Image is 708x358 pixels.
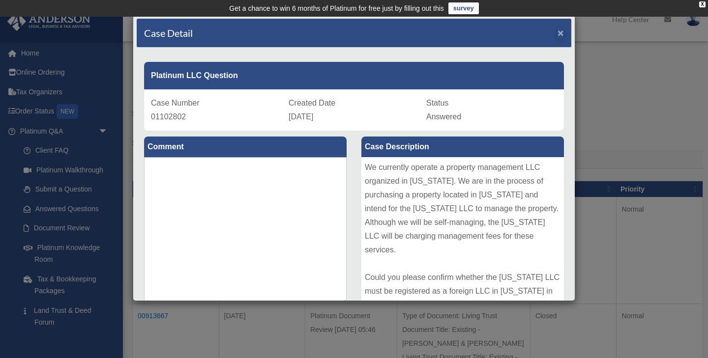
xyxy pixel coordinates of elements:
[229,2,444,14] div: Get a chance to win 6 months of Platinum for free just by filling out this
[144,26,193,40] h4: Case Detail
[448,2,479,14] a: survey
[289,112,313,121] span: [DATE]
[289,99,335,107] span: Created Date
[426,99,448,107] span: Status
[151,112,186,121] span: 01102802
[361,137,564,157] label: Case Description
[426,112,461,121] span: Answered
[144,62,564,89] div: Platinum LLC Question
[558,28,564,38] button: Close
[144,137,347,157] label: Comment
[361,157,564,304] div: We currently operate a property management LLC organized in [US_STATE]. We are in the process of ...
[558,27,564,38] span: ×
[699,1,706,7] div: close
[151,99,200,107] span: Case Number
